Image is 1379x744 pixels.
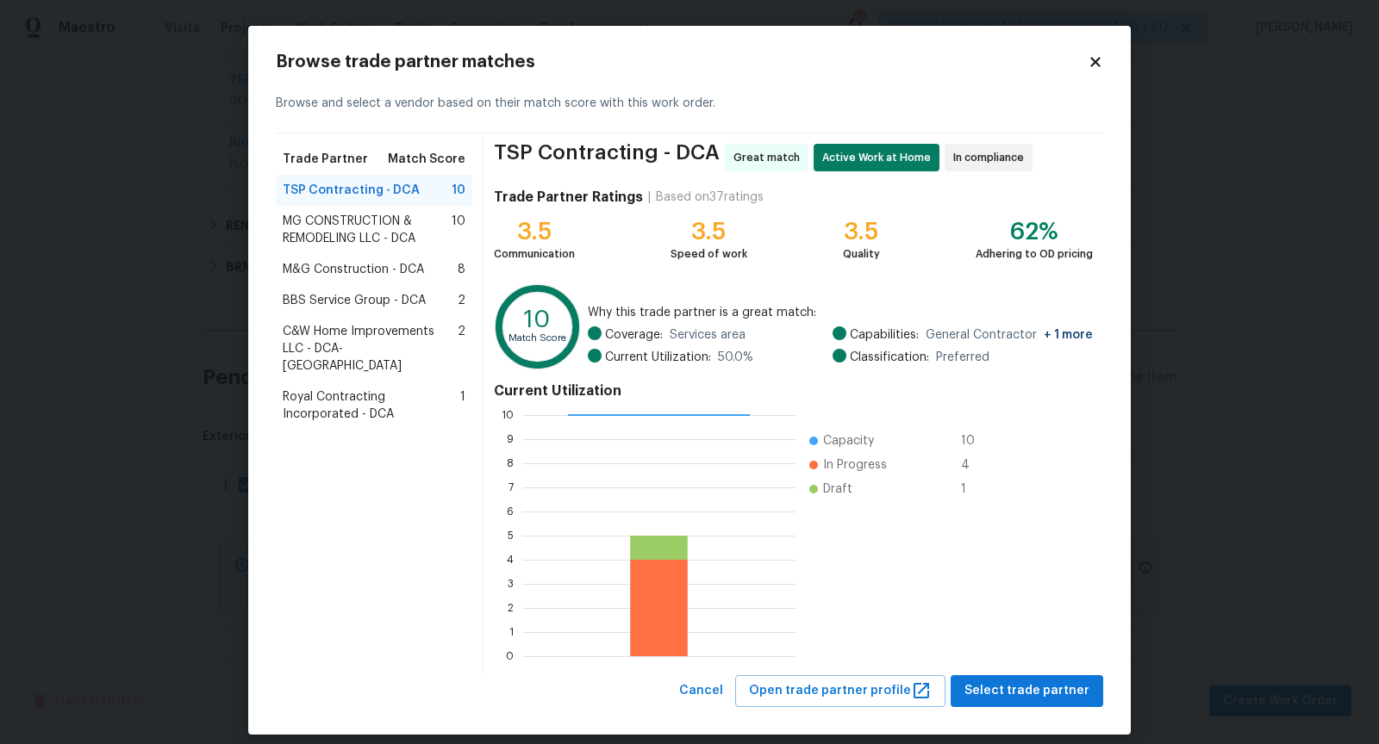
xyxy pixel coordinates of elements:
[509,333,566,343] text: Match Score
[735,675,945,707] button: Open trade partner profile
[961,432,989,449] span: 10
[951,675,1103,707] button: Select trade partner
[276,74,1103,133] div: Browse and select a vendor based on their match score with this work order.
[588,304,1093,321] span: Why this trade partner is a great match:
[964,680,1089,702] span: Select trade partner
[507,506,514,517] text: 6
[494,223,575,240] div: 3.5
[502,410,514,420] text: 10
[953,149,1031,166] span: In compliance
[283,388,460,423] span: Royal Contracting Incorporated - DCA
[524,307,551,332] text: 10
[672,675,730,707] button: Cancel
[283,151,368,168] span: Trade Partner
[679,680,723,702] span: Cancel
[494,189,643,206] h4: Trade Partner Ratings
[823,432,874,449] span: Capacity
[718,349,753,366] span: 50.0 %
[733,149,807,166] span: Great match
[850,326,919,344] span: Capabilities:
[976,223,1093,240] div: 62%
[507,555,514,565] text: 4
[458,323,465,375] span: 2
[508,530,514,541] text: 5
[671,223,747,240] div: 3.5
[452,213,465,247] span: 10
[1044,329,1093,341] span: + 1 more
[283,213,452,247] span: MG CONSTRUCTION & REMODELING LLC - DCA
[494,382,1093,400] h4: Current Utilization
[388,151,465,168] span: Match Score
[508,603,514,613] text: 2
[843,245,880,263] div: Quality
[926,326,1093,344] span: General Contractor
[976,245,1093,263] div: Adhering to OD pricing
[506,651,514,661] text: 0
[458,261,465,278] span: 8
[961,456,989,474] span: 4
[749,680,932,702] span: Open trade partner profile
[961,480,989,498] span: 1
[458,292,465,309] span: 2
[605,326,663,344] span: Coverage:
[283,323,458,375] span: C&W Home Improvements LLC - DCA-[GEOGRAPHIC_DATA]
[452,182,465,199] span: 10
[823,456,887,474] span: In Progress
[671,245,747,263] div: Speed of work
[494,144,720,171] span: TSP Contracting - DCA
[283,261,424,278] span: M&G Construction - DCA
[843,223,880,240] div: 3.5
[494,245,575,263] div: Communication
[670,326,746,344] span: Services area
[936,349,989,366] span: Preferred
[823,480,852,498] span: Draft
[283,292,426,309] span: BBS Service Group - DCA
[507,458,514,468] text: 8
[822,149,938,166] span: Active Work at Home
[605,349,711,366] span: Current Utilization:
[850,349,929,366] span: Classification:
[508,579,514,589] text: 3
[276,53,1088,71] h2: Browse trade partner matches
[656,189,764,206] div: Based on 37 ratings
[509,627,514,637] text: 1
[507,434,514,444] text: 9
[460,388,465,423] span: 1
[509,482,514,493] text: 7
[283,182,420,199] span: TSP Contracting - DCA
[643,189,656,206] div: |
